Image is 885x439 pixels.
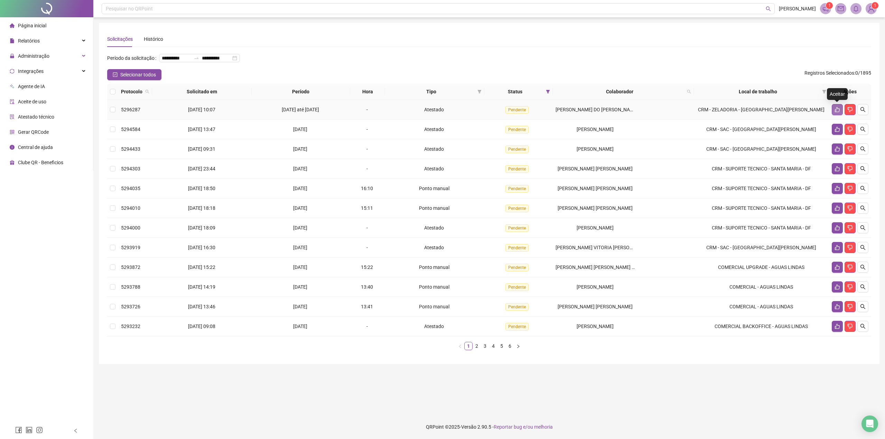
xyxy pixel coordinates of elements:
[293,225,307,231] span: [DATE]
[514,342,522,350] button: right
[18,23,46,28] span: Página inicial
[361,284,373,290] span: 13:40
[18,160,63,165] span: Clube QR - Beneficios
[847,205,853,211] span: dislike
[505,165,529,173] span: Pendente
[188,127,215,132] span: [DATE] 13:47
[514,342,522,350] li: Próxima página
[293,146,307,152] span: [DATE]
[860,127,866,132] span: search
[461,424,476,430] span: Versão
[838,6,844,12] span: mail
[419,205,449,211] span: Ponto manual
[847,107,853,112] span: dislike
[350,84,385,100] th: Hora
[188,225,215,231] span: [DATE] 18:09
[456,342,464,350] button: left
[577,127,614,132] span: [PERSON_NAME]
[188,304,215,309] span: [DATE] 13:46
[10,160,15,165] span: gift
[860,245,866,250] span: search
[847,324,853,329] span: dislike
[188,284,215,290] span: [DATE] 14:19
[293,127,307,132] span: [DATE]
[188,245,215,250] span: [DATE] 16:30
[694,139,829,159] td: CRM - SAC - [GEOGRAPHIC_DATA][PERSON_NAME]
[388,88,475,95] span: Tipo
[835,107,840,112] span: like
[293,205,307,211] span: [DATE]
[860,107,866,112] span: search
[505,205,529,212] span: Pendente
[497,342,506,350] li: 5
[835,146,840,152] span: like
[860,304,866,309] span: search
[26,427,32,433] span: linkedin
[804,70,854,76] span: Registros Selecionados
[465,342,472,350] a: 1
[107,53,159,64] label: Período da solicitação
[424,166,444,171] span: Atestado
[473,342,481,350] a: 2
[10,54,15,58] span: lock
[18,68,44,74] span: Integrações
[121,245,140,250] span: 5293919
[18,144,53,150] span: Central de ajuda
[36,427,43,433] span: instagram
[828,3,831,8] span: 1
[694,159,829,179] td: CRM - SUPORTE TECNICO - SANTA MARIA - DF
[577,324,614,329] span: [PERSON_NAME]
[293,284,307,290] span: [DATE]
[558,186,633,191] span: [PERSON_NAME] [PERSON_NAME]
[860,186,866,191] span: search
[121,225,140,231] span: 5294000
[121,284,140,290] span: 5293788
[487,88,543,95] span: Status
[835,225,840,231] span: like
[853,6,859,12] span: bell
[458,344,462,348] span: left
[10,130,15,134] span: qrcode
[293,304,307,309] span: [DATE]
[860,166,866,171] span: search
[847,186,853,191] span: dislike
[366,166,368,171] span: -
[835,245,840,250] span: like
[558,166,633,171] span: [PERSON_NAME] [PERSON_NAME]
[366,146,368,152] span: -
[293,186,307,191] span: [DATE]
[419,284,449,290] span: Ponto manual
[505,126,529,133] span: Pendente
[18,114,54,120] span: Atestado técnico
[804,69,871,80] span: : 0 / 1895
[505,283,529,291] span: Pendente
[121,264,140,270] span: 5293872
[361,186,373,191] span: 16:10
[694,258,829,277] td: COMERCIAL UPGRADE - AGUAS LINDAS
[490,342,497,350] a: 4
[252,84,350,100] th: Período
[10,145,15,150] span: info-circle
[282,107,319,112] span: [DATE] até [DATE]
[686,86,692,97] span: search
[188,186,215,191] span: [DATE] 18:50
[18,53,49,59] span: Administração
[366,324,368,329] span: -
[419,304,449,309] span: Ponto manual
[822,90,826,94] span: filter
[366,107,368,112] span: -
[121,304,140,309] span: 5293726
[694,297,829,317] td: COMERCIAL - AGUAS LINDAS
[144,86,151,97] span: search
[481,342,489,350] a: 3
[10,69,15,74] span: sync
[107,69,161,80] button: Selecionar todos
[361,205,373,211] span: 15:11
[556,88,684,95] span: Colaborador
[694,317,829,336] td: COMERCIAL BACKOFFICE - AGUAS LINDAS
[694,238,829,258] td: CRM - SAC - [GEOGRAPHIC_DATA][PERSON_NAME]
[366,245,368,250] span: -
[505,146,529,153] span: Pendente
[424,324,444,329] span: Atestado
[577,225,614,231] span: [PERSON_NAME]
